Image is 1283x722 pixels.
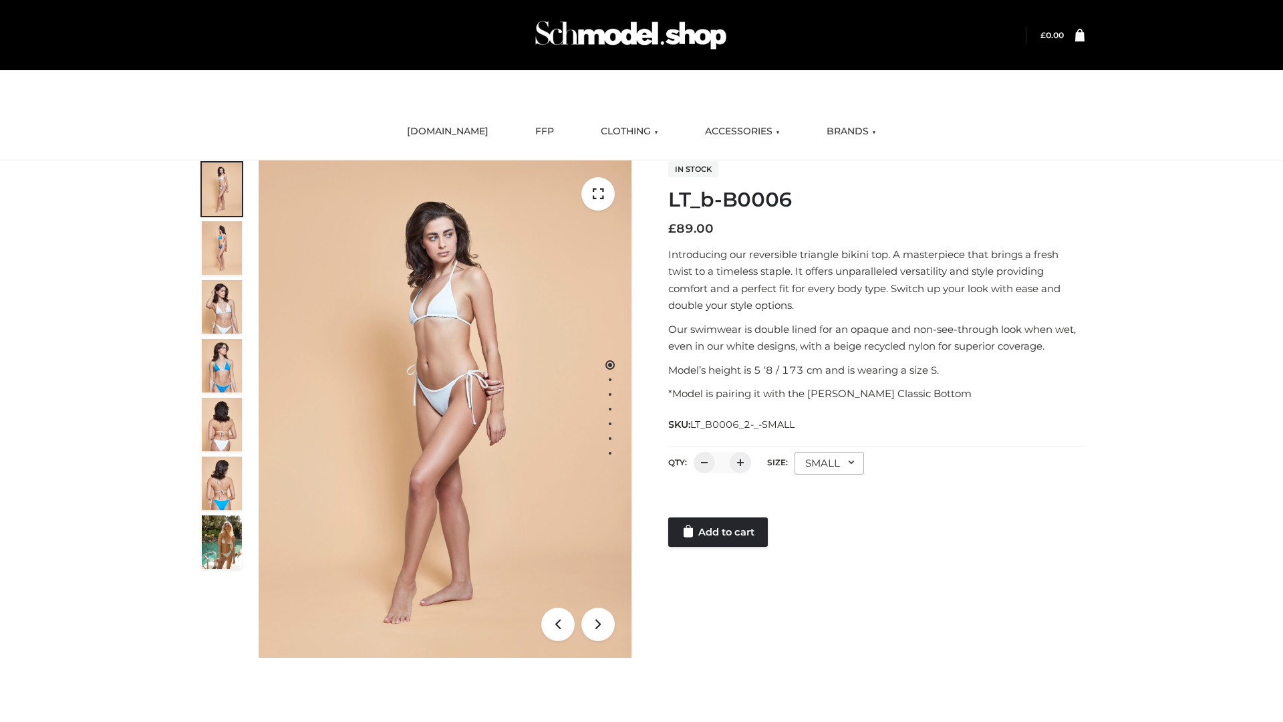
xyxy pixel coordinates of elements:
[668,221,676,236] span: £
[1040,30,1064,40] bdi: 0.00
[202,280,242,334] img: ArielClassicBikiniTop_CloudNine_AzureSky_OW114ECO_3-scaled.jpg
[817,117,886,146] a: BRANDS
[668,188,1085,212] h1: LT_b-B0006
[668,161,718,177] span: In stock
[668,362,1085,379] p: Model’s height is 5 ‘8 / 173 cm and is wearing a size S.
[531,9,731,62] img: Schmodel Admin 964
[525,117,564,146] a: FFP
[202,457,242,510] img: ArielClassicBikiniTop_CloudNine_AzureSky_OW114ECO_8-scaled.jpg
[695,117,790,146] a: ACCESSORIES
[668,385,1085,402] p: *Model is pairing it with the [PERSON_NAME] Classic Bottom
[202,515,242,569] img: Arieltop_CloudNine_AzureSky2.jpg
[690,418,795,431] span: LT_B0006_2-_-SMALL
[202,221,242,275] img: ArielClassicBikiniTop_CloudNine_AzureSky_OW114ECO_2-scaled.jpg
[1040,30,1064,40] a: £0.00
[202,398,242,451] img: ArielClassicBikiniTop_CloudNine_AzureSky_OW114ECO_7-scaled.jpg
[591,117,668,146] a: CLOTHING
[668,517,768,547] a: Add to cart
[668,416,796,433] span: SKU:
[397,117,498,146] a: [DOMAIN_NAME]
[202,339,242,392] img: ArielClassicBikiniTop_CloudNine_AzureSky_OW114ECO_4-scaled.jpg
[668,457,687,467] label: QTY:
[795,452,864,475] div: SMALL
[668,221,714,236] bdi: 89.00
[202,162,242,216] img: ArielClassicBikiniTop_CloudNine_AzureSky_OW114ECO_1-scaled.jpg
[767,457,788,467] label: Size:
[668,321,1085,355] p: Our swimwear is double lined for an opaque and non-see-through look when wet, even in our white d...
[1040,30,1046,40] span: £
[668,246,1085,314] p: Introducing our reversible triangle bikini top. A masterpiece that brings a fresh twist to a time...
[259,160,631,658] img: ArielClassicBikiniTop_CloudNine_AzureSky_OW114ECO_1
